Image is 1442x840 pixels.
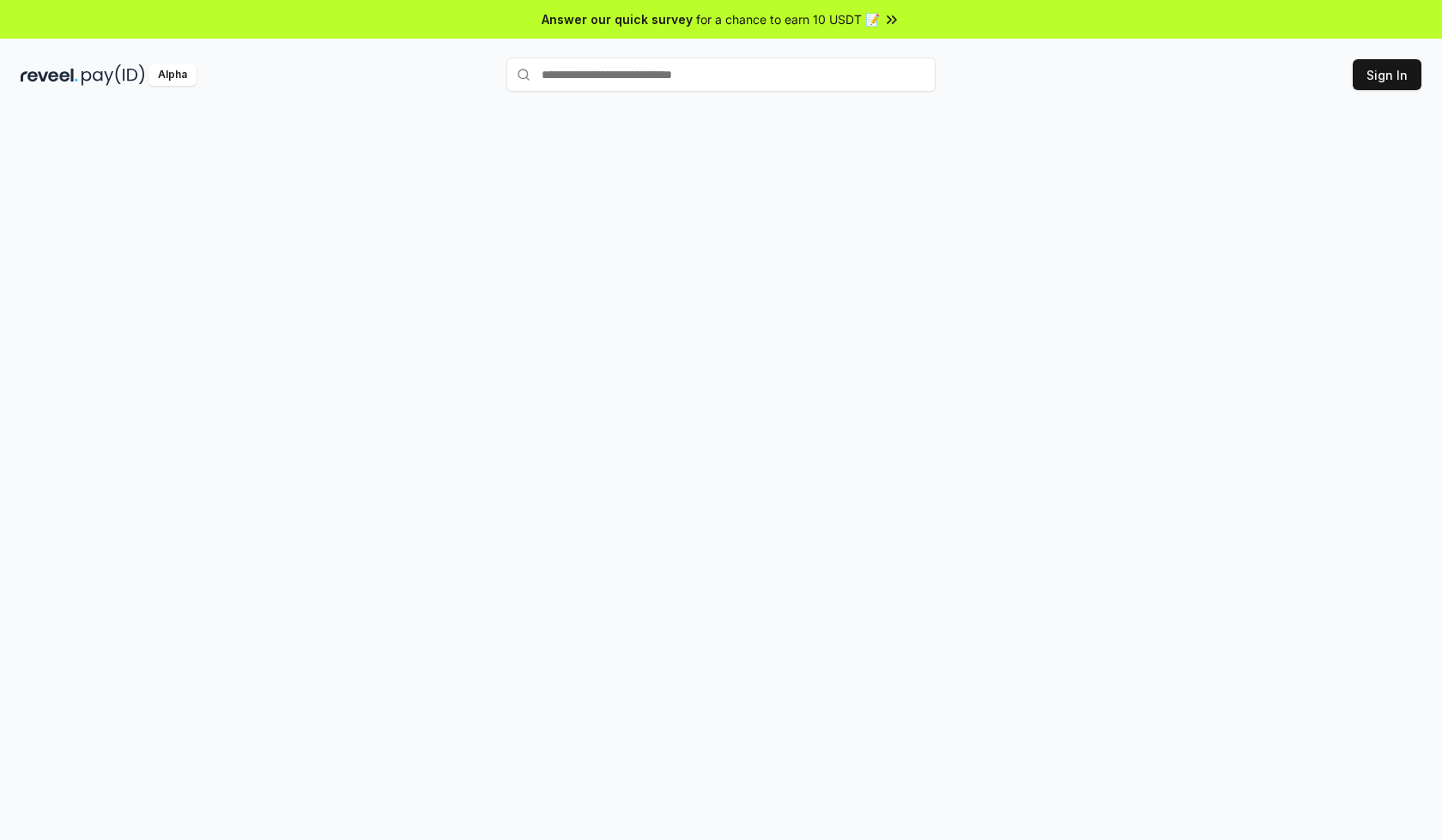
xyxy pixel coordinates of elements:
[1353,59,1421,90] button: Sign In
[696,10,880,28] span: for a chance to earn 10 USDT 📝
[82,64,145,86] img: pay_id
[21,64,78,86] img: reveel_dark
[148,64,197,86] div: Alpha
[542,10,693,28] span: Answer our quick survey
